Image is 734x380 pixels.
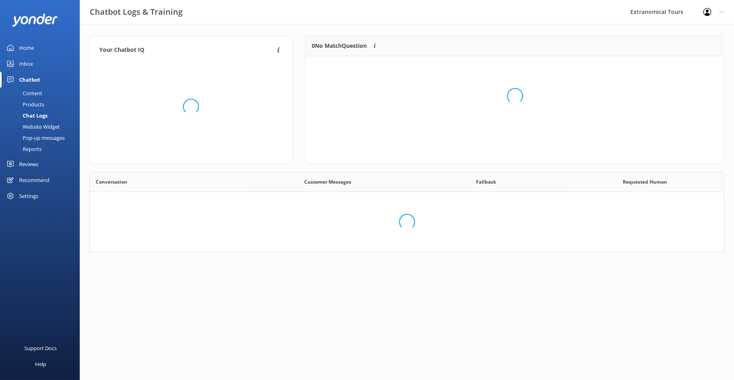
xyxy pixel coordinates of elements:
span: Customer Messages [304,178,351,186]
div: Website Widget [5,121,60,132]
p: 0 No Match Question [312,41,367,50]
span: Conversation [96,178,127,186]
div: Chatbot [19,72,40,88]
div: grid [306,56,724,136]
div: Settings [19,188,38,204]
div: Recommend [19,172,49,188]
div: Chat Logs [5,110,47,121]
h3: Chatbot Logs & Training [90,6,183,18]
div: grid [89,192,724,252]
a: Content [5,88,80,99]
div: Help [35,356,46,372]
a: Pop-up messages [5,132,80,143]
a: Website Widget [5,121,80,132]
div: Content [5,88,42,99]
a: Products [5,99,80,110]
img: yonder-white-logo.png [12,14,58,27]
div: Reviews [19,156,38,172]
h4: Your Chatbot IQ [99,46,275,55]
a: Chat Logs [5,110,80,121]
div: Reports [5,143,41,155]
div: Home [19,40,34,56]
div: Products [5,99,44,110]
a: Reports [5,143,80,155]
div: Inbox [19,56,33,72]
div: Support Docs [25,340,57,356]
div: Pop-up messages [5,132,65,143]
